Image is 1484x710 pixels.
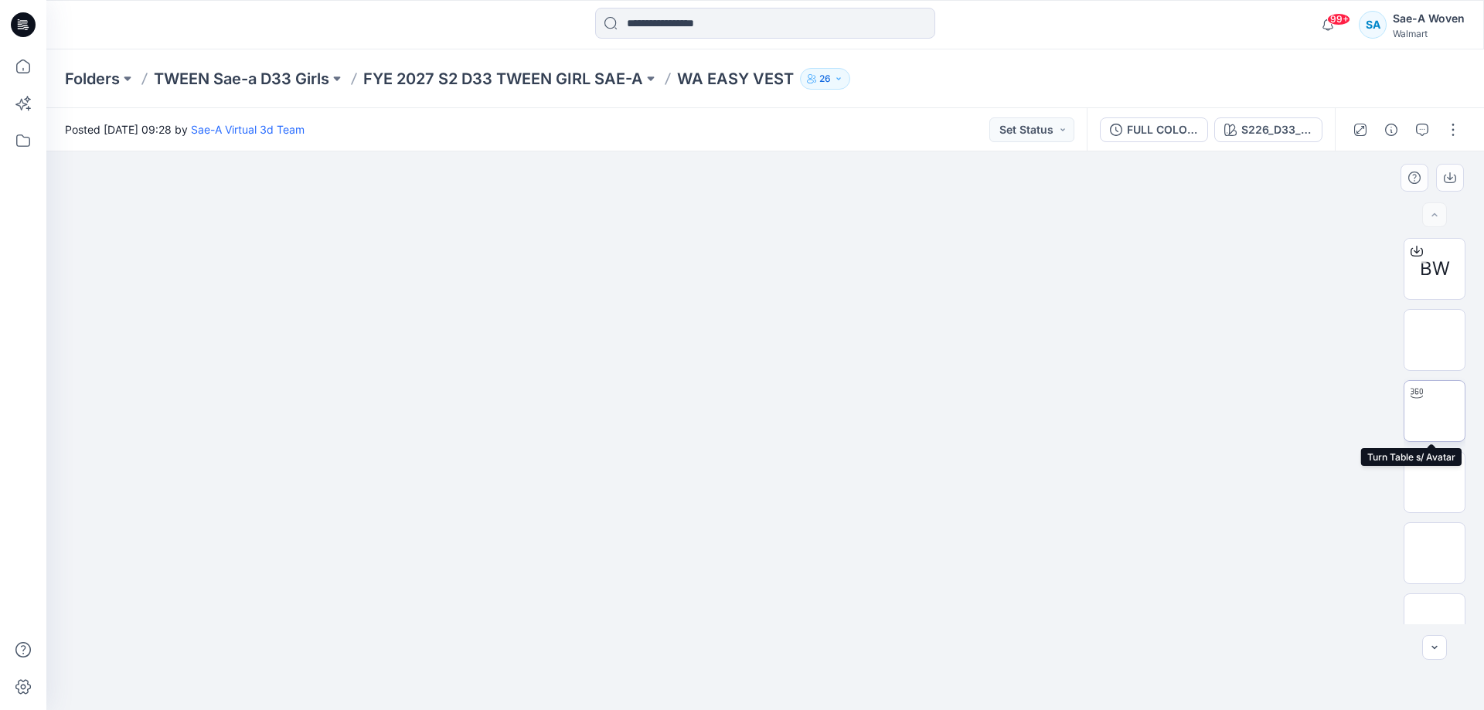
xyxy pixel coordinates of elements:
[191,123,305,136] a: Sae-A Virtual 3d Team
[1127,121,1198,138] div: FULL COLORWAYS
[677,68,794,90] p: WA EASY VEST
[1393,28,1465,39] div: Walmart
[1393,9,1465,28] div: Sae-A Woven
[1420,255,1450,283] span: BW
[819,70,831,87] p: 26
[1327,13,1350,25] span: 99+
[1100,117,1208,142] button: FULL COLORWAYS
[1214,117,1322,142] button: S226_D33_WA_Woodblock Shape V1_CW3_Blushed Cherub
[1241,121,1312,138] div: S226_D33_WA_Woodblock Shape V1_CW3_Blushed Cherub
[800,68,850,90] button: 26
[65,68,120,90] a: Folders
[65,121,305,138] span: Posted [DATE] 09:28 by
[363,68,643,90] a: FYE 2027 S2 D33 TWEEN GIRL SAE-A
[1379,117,1404,142] button: Details
[154,68,329,90] a: TWEEN Sae-a D33 Girls
[1359,11,1387,39] div: SA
